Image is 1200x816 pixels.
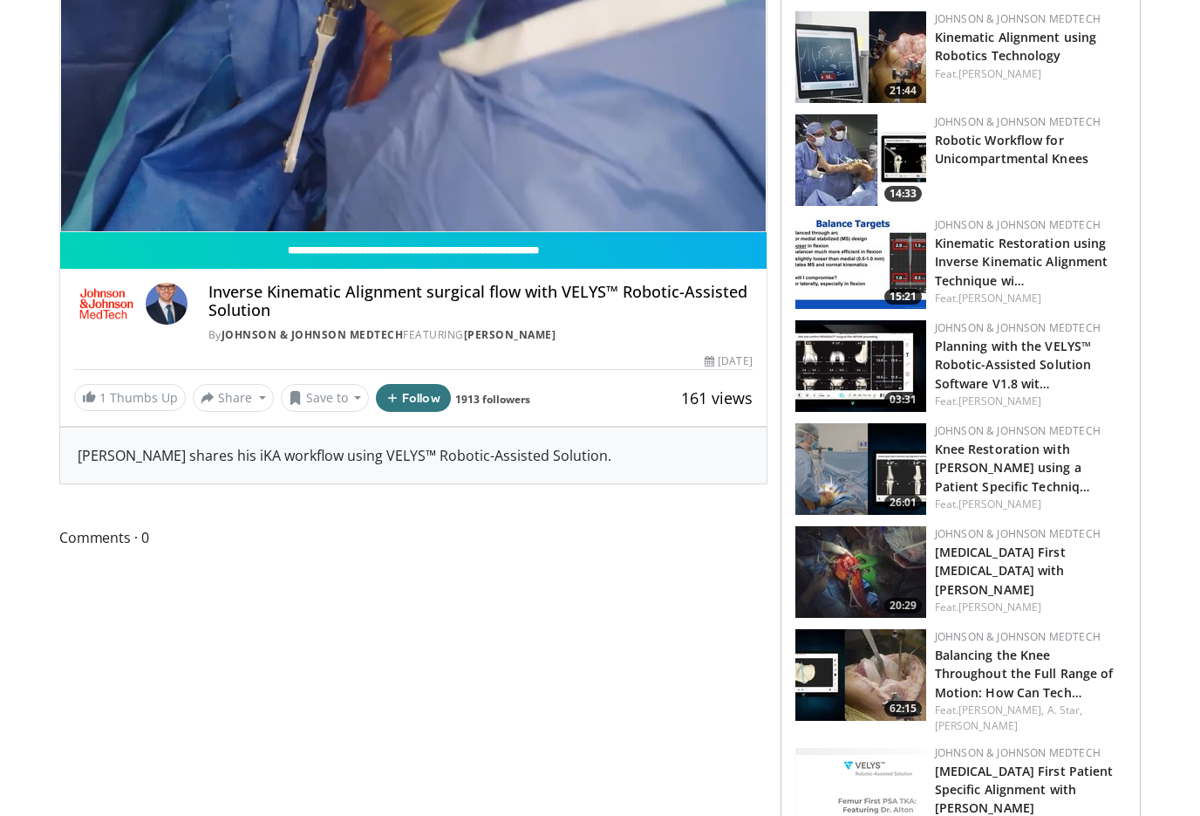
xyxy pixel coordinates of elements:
[795,526,926,618] img: 670859d2-839e-4099-b9c9-7bb414ae9948.150x105_q85_crop-smart_upscale.jpg
[74,283,139,325] img: Johnson & Johnson MedTech
[935,745,1101,760] a: Johnson & Johnson MedTech
[884,392,922,408] span: 03:31
[935,29,1097,64] a: Kinematic Alignment using Robotics Technology
[958,703,1044,717] a: [PERSON_NAME],
[935,497,1126,512] div: Feat.
[60,428,767,483] div: [PERSON_NAME] shares his iKA workflow using VELYS™ Robotic-Assisted Solution.
[193,384,274,412] button: Share
[935,441,1091,494] a: Knee Restoration with [PERSON_NAME] using a Patient Specific Techniq…
[795,11,926,103] a: 21:44
[935,600,1126,615] div: Feat.
[935,235,1108,288] a: Kinematic Restoration using Inverse Kinematic Alignment Technique wi…
[208,283,753,320] h4: Inverse Kinematic Alignment surgical flow with VELYS™ Robotic-Assisted Solution
[884,701,922,717] span: 62:15
[935,544,1066,597] a: [MEDICAL_DATA] First [MEDICAL_DATA] with [PERSON_NAME]
[376,384,451,412] button: Follow
[222,327,404,342] a: Johnson & Johnson MedTech
[795,114,926,206] img: c6830cff-7f4a-4323-a779-485c40836a20.150x105_q85_crop-smart_upscale.jpg
[795,423,926,515] img: 4853a001-81f7-466f-ad45-49cb41bb1271.png.150x105_q85_crop-smart_upscale.png
[958,66,1041,81] a: [PERSON_NAME]
[935,526,1101,541] a: Johnson & Johnson MedTech
[281,384,370,412] button: Save to
[795,320,926,412] img: 03645a01-2c96-4821-a897-65d5b8c84622.150x105_q85_crop-smart_upscale.jpg
[1047,703,1083,717] a: A. Star,
[795,629,926,721] a: 62:15
[935,394,1126,409] div: Feat.
[795,320,926,412] a: 03:31
[935,338,1092,391] a: Planning with the VELYS™ Robotic-Assisted Solution Software V1.8 wit…
[935,718,1018,733] a: [PERSON_NAME]
[884,83,922,99] span: 21:44
[935,629,1101,644] a: Johnson & Johnson MedTech
[958,291,1041,305] a: [PERSON_NAME]
[795,217,926,309] a: 15:21
[208,327,753,343] div: By FEATURING
[884,186,922,202] span: 14:33
[935,291,1126,306] div: Feat.
[705,353,752,369] div: [DATE]
[884,598,922,614] span: 20:29
[99,389,106,406] span: 1
[464,327,556,342] a: [PERSON_NAME]
[681,387,753,408] span: 161 views
[935,114,1101,129] a: Johnson & Johnson MedTech
[795,114,926,206] a: 14:33
[935,320,1101,335] a: Johnson & Johnson MedTech
[795,423,926,515] a: 26:01
[935,763,1114,816] a: [MEDICAL_DATA] First Patient Specific Alignment with [PERSON_NAME]
[958,600,1041,614] a: [PERSON_NAME]
[884,289,922,305] span: 15:21
[795,217,926,309] img: c3704768-32c2-46ef-8634-98aedd80a818.150x105_q85_crop-smart_upscale.jpg
[455,392,530,407] a: 1913 followers
[935,423,1101,438] a: Johnson & Johnson MedTech
[935,11,1101,26] a: Johnson & Johnson MedTech
[958,497,1041,511] a: [PERSON_NAME]
[795,11,926,103] img: 85482610-0380-4aae-aa4a-4a9be0c1a4f1.150x105_q85_crop-smart_upscale.jpg
[935,647,1114,700] a: Balancing the Knee Throughout the Full Range of Motion: How Can Tech…
[795,629,926,721] img: e248c16a-3d69-49e2-bae8-6de23ef35bee.150x105_q85_crop-smart_upscale.jpg
[884,495,922,511] span: 26:01
[935,217,1101,232] a: Johnson & Johnson MedTech
[958,394,1041,408] a: [PERSON_NAME]
[795,526,926,618] a: 20:29
[935,132,1088,167] a: Robotic Workflow for Unicompartmental Knees
[59,526,767,549] span: Comments 0
[74,384,186,411] a: 1 Thumbs Up
[146,283,187,325] img: Avatar
[935,66,1126,82] div: Feat.
[935,703,1126,734] div: Feat.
